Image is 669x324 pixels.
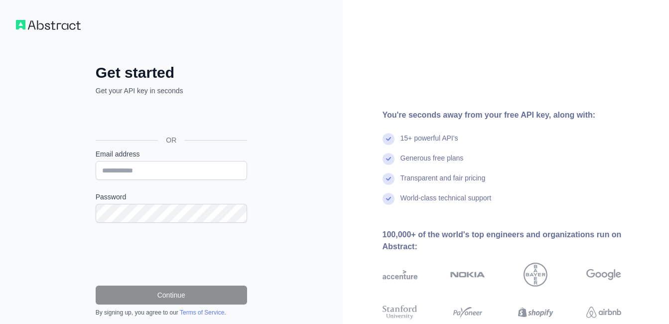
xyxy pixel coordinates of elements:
[518,304,553,321] img: shopify
[524,263,547,287] img: bayer
[401,193,492,213] div: World-class technical support
[91,107,250,129] iframe: Sign in with Google Button
[586,304,621,321] img: airbnb
[180,309,224,316] a: Terms of Service
[383,193,395,205] img: check mark
[96,192,247,202] label: Password
[158,135,184,145] span: OR
[16,20,81,30] img: Workflow
[586,263,621,287] img: google
[383,109,654,121] div: You're seconds away from your free API key, along with:
[401,173,486,193] div: Transparent and fair pricing
[96,235,247,274] iframe: reCAPTCHA
[383,153,395,165] img: check mark
[96,149,247,159] label: Email address
[96,286,247,305] button: Continue
[401,153,464,173] div: Generous free plans
[383,304,417,321] img: stanford university
[401,133,458,153] div: 15+ powerful API's
[450,304,485,321] img: payoneer
[450,263,485,287] img: nokia
[383,133,395,145] img: check mark
[96,86,247,96] p: Get your API key in seconds
[383,263,417,287] img: accenture
[96,64,247,82] h2: Get started
[383,173,395,185] img: check mark
[383,229,654,253] div: 100,000+ of the world's top engineers and organizations run on Abstract:
[96,309,247,317] div: By signing up, you agree to our .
